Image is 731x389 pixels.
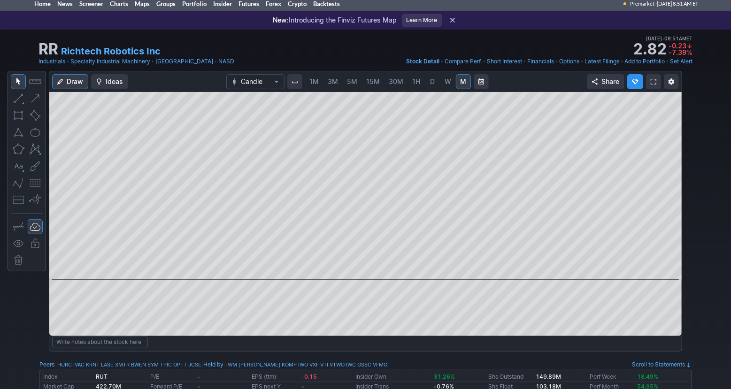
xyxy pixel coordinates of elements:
td: Insider Own [354,372,432,382]
a: 15M [362,74,384,89]
span: 5M [347,77,357,85]
button: Ellipse [28,125,43,140]
button: Line [11,91,26,106]
strong: 2.82 [633,42,667,57]
span: 18.49% [637,373,658,380]
button: Lock drawings [28,236,43,251]
span: • [666,57,669,66]
button: Range [474,74,489,89]
span: • [662,34,664,43]
a: JCSE [188,360,201,369]
span: 1M [309,77,319,85]
span: Candle [241,77,270,86]
span: 1H [412,77,420,85]
span: [DATE] 08:51AM ET [646,34,693,43]
span: 31.26% [434,373,455,380]
a: Stock Detail [406,57,439,66]
span: Ideas [106,77,123,86]
a: 1M [305,74,323,89]
a: BWEN [131,360,146,369]
button: Rotated rectangle [28,108,43,123]
a: IVAC [73,360,85,369]
button: Fibonacci retracements [28,175,43,191]
button: XABCD [28,142,43,157]
a: Short Interest [487,57,522,66]
a: Specialty Industrial Machinery [70,57,150,66]
div: : [39,360,201,369]
span: -7.39 [669,48,686,56]
span: New: [273,16,289,24]
a: Richtech Robotics Inc [61,45,161,58]
span: -0.23 [669,42,686,50]
button: Triangle [11,125,26,140]
b: 149.89M [536,373,561,380]
a: LASE [101,360,114,369]
a: [GEOGRAPHIC_DATA] [155,57,213,66]
span: Compare Perf. [445,58,482,65]
b: RUT [96,373,108,380]
a: VFMO [373,360,387,369]
span: M [460,77,466,85]
button: Measure [28,74,43,89]
a: Held by [203,361,223,368]
a: Latest Filings [585,57,619,66]
button: Brush [28,159,43,174]
span: • [440,57,444,66]
td: Perf Week [588,372,635,382]
button: Hide drawings [11,236,26,251]
a: VXF [309,360,319,369]
span: • [523,57,526,66]
button: Explore new features [627,74,643,89]
a: VTI [320,360,328,369]
span: W [445,77,451,85]
span: D [430,77,435,85]
a: HURC [57,360,72,369]
button: Arrow [28,91,43,106]
button: Chart Settings [664,74,679,89]
span: 3M [328,77,338,85]
a: Financials [527,57,554,66]
p: Introducing the Finviz Futures Map [273,15,397,25]
span: 15M [366,77,380,85]
a: Industrials [38,57,65,66]
span: • [555,57,558,66]
button: Elliott waves [11,175,26,191]
a: OPTT [173,360,187,369]
span: • [580,57,584,66]
a: NASD [218,57,234,66]
span: Stock Detail [406,58,439,65]
a: IWM [226,360,237,369]
a: Peers [39,361,54,368]
button: Mouse [11,74,26,89]
span: • [151,57,154,66]
a: SYM [147,360,159,369]
a: 30M [385,74,408,89]
span: Draw [67,77,83,86]
span: Latest Filings [585,58,619,65]
a: TPIC [160,360,172,369]
a: 1H [408,74,424,89]
a: M [456,74,471,89]
span: • [214,57,217,66]
div: | : [201,360,387,369]
button: Polygon [11,142,26,157]
button: Text [11,159,26,174]
span: Share [601,77,619,86]
a: Learn More [402,14,442,27]
button: Drawing mode: Single [11,219,26,234]
button: Draw [52,74,88,89]
button: Chart Type [226,74,285,89]
a: Scroll to Statements [632,361,692,368]
td: Index [41,372,94,382]
a: IWO [298,360,308,369]
a: XMTR [115,360,130,369]
button: Interval [287,74,302,89]
td: Shs Outstand [486,372,534,382]
a: Compare Perf. [445,57,482,66]
h1: RR [38,42,58,57]
a: Options [559,57,579,66]
a: VTWO [330,360,345,369]
button: Share [587,74,624,89]
button: Anchored VWAP [28,192,43,207]
td: EPS (ttm) [250,372,299,382]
